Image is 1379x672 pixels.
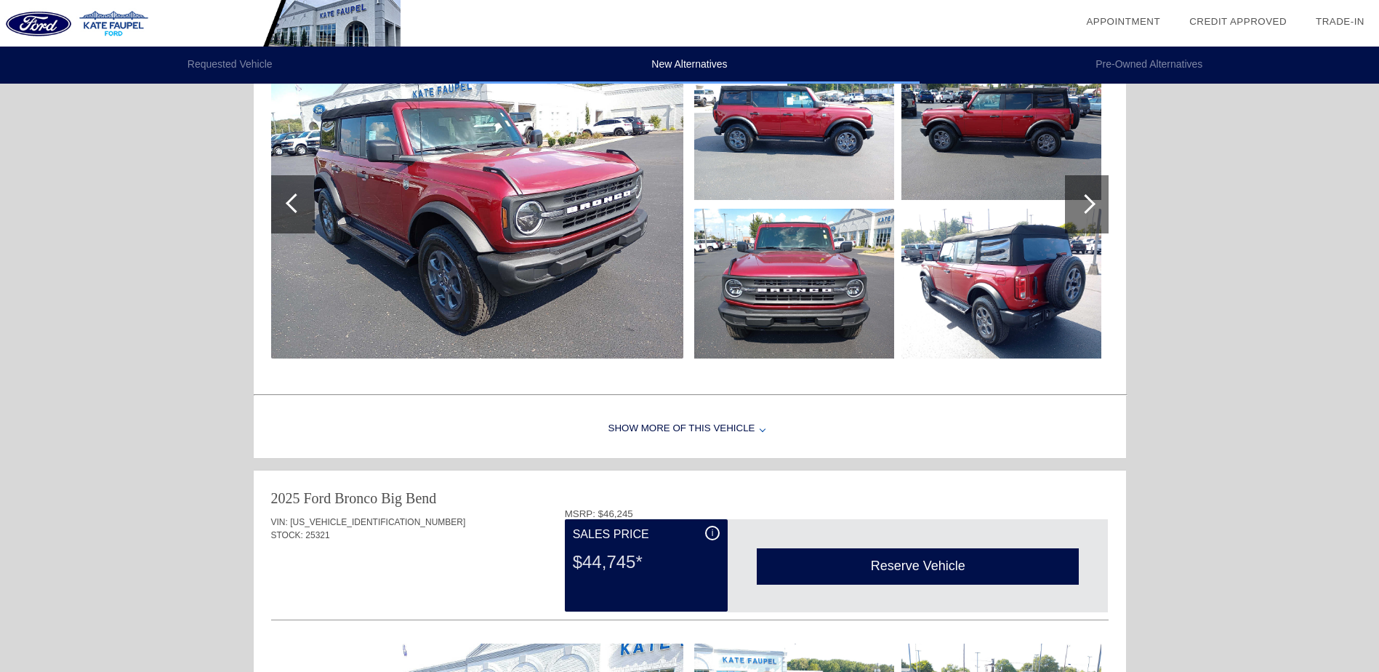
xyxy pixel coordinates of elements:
img: 2.jpg [694,50,894,200]
a: Trade-In [1316,16,1364,27]
div: 2025 Ford Bronco [271,488,378,508]
img: 5.jpg [901,209,1101,359]
img: 1.jpg [271,50,683,359]
img: 4.jpg [901,50,1101,200]
div: Show More of this Vehicle [254,400,1126,458]
div: MSRP: $46,245 [565,508,1109,519]
div: Quoted on [DATE] 10:04:19 AM [271,577,1109,600]
li: Pre-Owned Alternatives [920,47,1379,84]
span: 25321 [305,530,329,540]
img: 3.jpg [694,209,894,359]
div: i [705,526,720,540]
span: VIN: [271,517,288,527]
div: Big Bend [381,488,436,508]
a: Appointment [1086,16,1160,27]
div: Sales Price [573,526,720,543]
li: New Alternatives [459,47,919,84]
div: Reserve Vehicle [757,548,1079,584]
a: Credit Approved [1189,16,1287,27]
div: $44,745* [573,543,720,581]
span: STOCK: [271,530,303,540]
span: [US_VEHICLE_IDENTIFICATION_NUMBER] [290,517,465,527]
